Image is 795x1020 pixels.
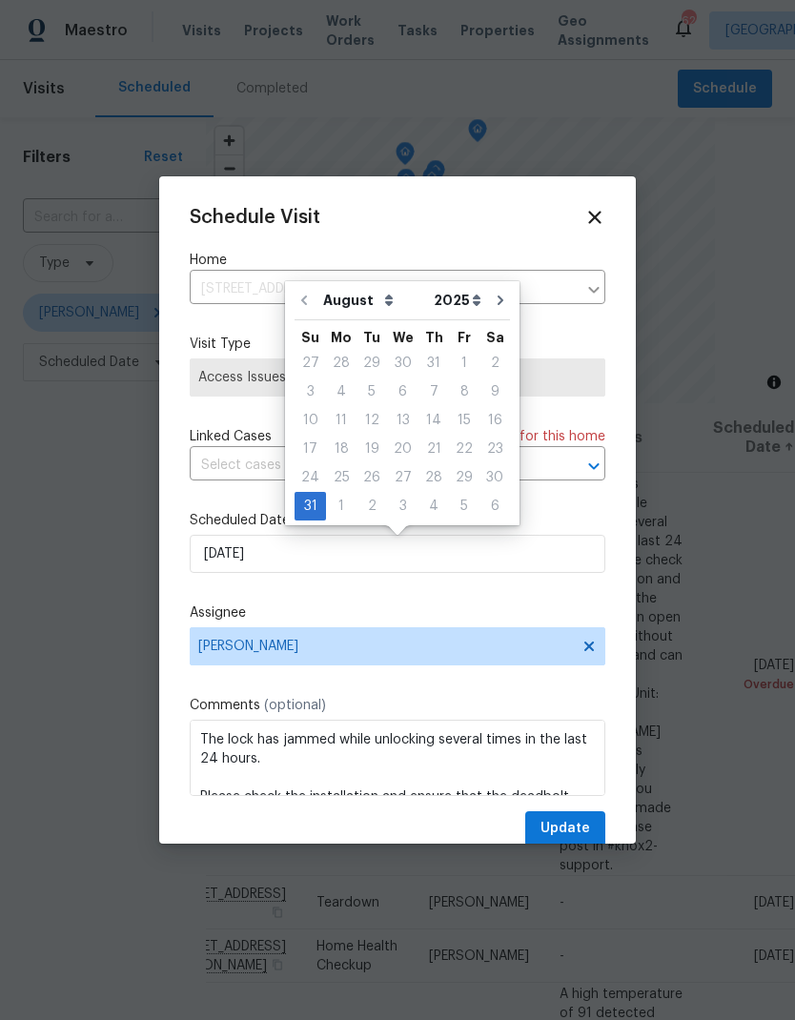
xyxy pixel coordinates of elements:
[190,720,605,796] textarea: The lock has jammed while unlocking several times in the last 24 hours. Please check the installa...
[295,436,326,462] div: 17
[479,350,510,377] div: 2
[449,407,479,434] div: 15
[357,377,387,406] div: Tue Aug 05 2025
[326,436,357,462] div: 18
[295,377,326,406] div: Sun Aug 03 2025
[479,492,510,520] div: Sat Sep 06 2025
[295,463,326,492] div: Sun Aug 24 2025
[357,378,387,405] div: 5
[295,464,326,491] div: 24
[525,811,605,847] button: Update
[190,535,605,573] input: M/D/YYYY
[479,463,510,492] div: Sat Aug 30 2025
[190,208,320,227] span: Schedule Visit
[295,493,326,520] div: 31
[449,436,479,462] div: 22
[387,349,418,377] div: Wed Jul 30 2025
[326,463,357,492] div: Mon Aug 25 2025
[295,378,326,405] div: 3
[190,451,552,480] input: Select cases
[418,378,449,405] div: 7
[425,331,443,344] abbr: Thursday
[486,281,515,319] button: Go to next month
[295,349,326,377] div: Sun Jul 27 2025
[418,435,449,463] div: Thu Aug 21 2025
[418,463,449,492] div: Thu Aug 28 2025
[326,378,357,405] div: 4
[449,377,479,406] div: Fri Aug 08 2025
[357,463,387,492] div: Tue Aug 26 2025
[387,436,418,462] div: 20
[190,251,605,270] label: Home
[357,493,387,520] div: 2
[387,464,418,491] div: 27
[418,493,449,520] div: 4
[449,492,479,520] div: Fri Sep 05 2025
[357,406,387,435] div: Tue Aug 12 2025
[449,349,479,377] div: Fri Aug 01 2025
[418,436,449,462] div: 21
[198,639,572,654] span: [PERSON_NAME]
[418,349,449,377] div: Thu Jul 31 2025
[479,435,510,463] div: Sat Aug 23 2025
[479,406,510,435] div: Sat Aug 16 2025
[449,464,479,491] div: 29
[326,350,357,377] div: 28
[318,286,429,315] select: Month
[387,407,418,434] div: 13
[326,377,357,406] div: Mon Aug 04 2025
[326,407,357,434] div: 11
[393,331,414,344] abbr: Wednesday
[387,377,418,406] div: Wed Aug 06 2025
[326,435,357,463] div: Mon Aug 18 2025
[479,407,510,434] div: 16
[418,406,449,435] div: Thu Aug 14 2025
[387,378,418,405] div: 6
[198,368,597,387] span: Access Issues
[429,286,486,315] select: Year
[190,335,605,354] label: Visit Type
[387,350,418,377] div: 30
[357,436,387,462] div: 19
[418,350,449,377] div: 31
[357,350,387,377] div: 29
[479,349,510,377] div: Sat Aug 02 2025
[449,350,479,377] div: 1
[357,349,387,377] div: Tue Jul 29 2025
[418,492,449,520] div: Thu Sep 04 2025
[540,817,590,841] span: Update
[449,493,479,520] div: 5
[479,493,510,520] div: 6
[290,281,318,319] button: Go to previous month
[418,464,449,491] div: 28
[479,378,510,405] div: 9
[387,463,418,492] div: Wed Aug 27 2025
[581,453,607,479] button: Open
[387,492,418,520] div: Wed Sep 03 2025
[479,377,510,406] div: Sat Aug 09 2025
[295,350,326,377] div: 27
[295,492,326,520] div: Sun Aug 31 2025
[584,207,605,228] span: Close
[387,435,418,463] div: Wed Aug 20 2025
[357,407,387,434] div: 12
[479,436,510,462] div: 23
[326,464,357,491] div: 25
[449,378,479,405] div: 8
[357,464,387,491] div: 26
[387,406,418,435] div: Wed Aug 13 2025
[301,331,319,344] abbr: Sunday
[190,696,605,715] label: Comments
[449,406,479,435] div: Fri Aug 15 2025
[190,275,577,304] input: Enter in an address
[295,435,326,463] div: Sun Aug 17 2025
[326,493,357,520] div: 1
[363,331,380,344] abbr: Tuesday
[326,406,357,435] div: Mon Aug 11 2025
[331,331,352,344] abbr: Monday
[295,406,326,435] div: Sun Aug 10 2025
[190,603,605,622] label: Assignee
[357,492,387,520] div: Tue Sep 02 2025
[458,331,471,344] abbr: Friday
[357,435,387,463] div: Tue Aug 19 2025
